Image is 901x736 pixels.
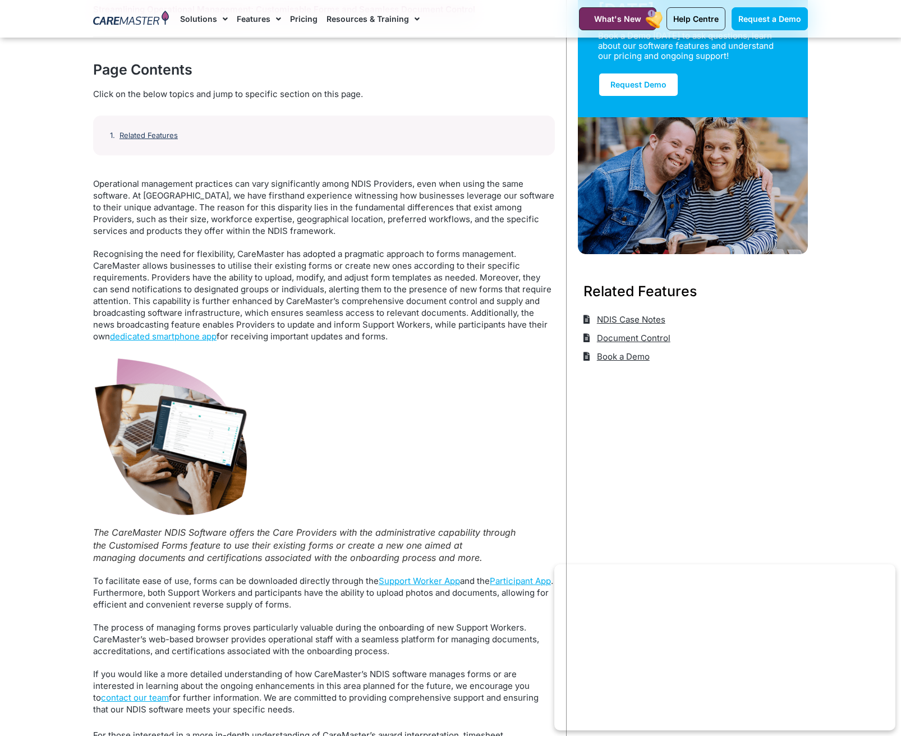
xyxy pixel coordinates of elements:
[583,329,670,347] a: Document Control
[93,59,555,80] div: Page Contents
[598,72,679,97] a: Request Demo
[101,692,169,703] a: contact our team
[554,564,895,730] iframe: Popup CTA
[594,329,670,347] span: Document Control
[738,14,801,24] span: Request a Demo
[93,526,555,564] figcaption: The CareMaster NDIS Software offers the Care Providers with the administrative capability through...
[666,7,725,30] a: Help Centre
[594,310,665,329] span: NDIS Case Notes
[594,14,641,24] span: What's New
[673,14,719,24] span: Help Centre
[93,248,555,342] p: Recognising the need for flexibility, CareMaster has adopted a pragmatic approach to forms manage...
[583,281,802,301] h3: Related Features
[93,11,169,27] img: CareMaster Logo
[119,131,178,140] a: Related Features
[490,576,551,586] a: Participant App
[578,117,808,254] img: Support Worker and NDIS Participant out for a coffee.
[93,178,555,237] p: Operational management practices can vary significantly among NDIS Providers, even when using the...
[579,7,656,30] a: What's New
[598,31,774,61] div: Book a Demo [DATE] to ask questions, learn about our software features and understand our pricing...
[93,88,555,100] div: Click on the below topics and jump to specific section on this page.
[594,347,650,366] span: Book a Demo
[583,310,665,329] a: NDIS Case Notes
[110,331,217,342] a: dedicated smartphone app
[93,353,249,522] img: An NDIS Provider Admin uses the CareMaster Software Customised Forms capabilities of the system.
[93,622,555,657] p: The process of managing forms proves particularly valuable during the onboarding of new Support W...
[583,347,650,366] a: Book a Demo
[93,668,555,715] p: If you would like a more detailed understanding of how CareMaster’s NDIS software manages forms o...
[93,575,555,610] p: To facilitate ease of use, forms can be downloaded directly through the and the . Furthermore, bo...
[610,80,666,89] span: Request Demo
[379,576,460,586] a: Support Worker App
[732,7,808,30] a: Request a Demo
